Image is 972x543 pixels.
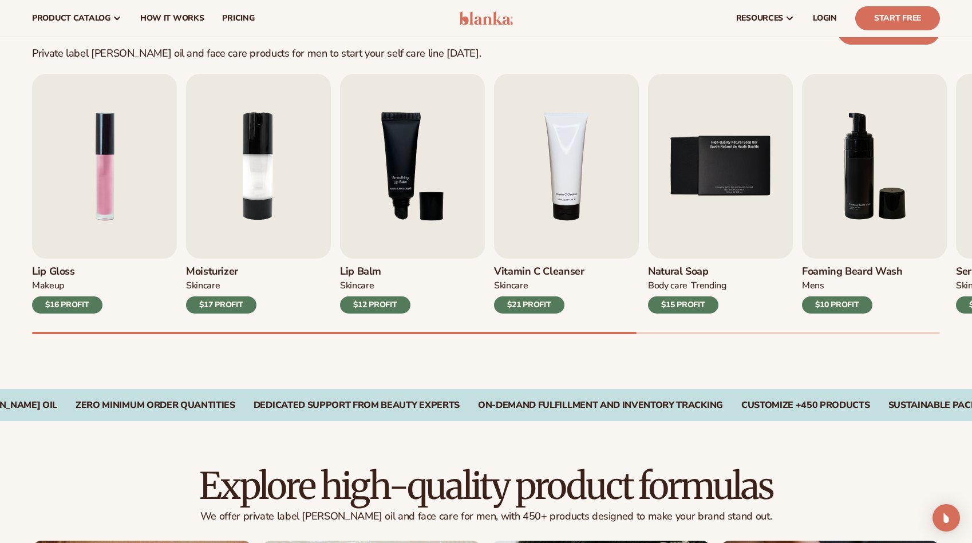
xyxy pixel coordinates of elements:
div: CUSTOMIZE +450 PRODUCTS [741,400,870,411]
div: $12 PROFIT [340,296,410,314]
div: Open Intercom Messenger [933,504,960,532]
h2: Explore high-quality product formulas [32,467,940,505]
div: On-Demand Fulfillment and Inventory Tracking [478,400,723,411]
div: TRENDING [691,280,726,292]
a: 1 / 9 [32,74,177,314]
div: $21 PROFIT [494,296,564,314]
span: How It Works [140,14,204,23]
a: 5 / 9 [648,74,793,314]
div: $15 PROFIT [648,296,718,314]
span: pricing [222,14,254,23]
a: 3 / 9 [340,74,485,314]
div: Zero Minimum Order QuantitieS [76,400,235,411]
img: logo [459,11,513,25]
a: 6 / 9 [802,74,947,314]
div: Skincare [494,280,528,292]
div: SKINCARE [340,280,374,292]
span: product catalog [32,14,110,23]
h3: Moisturizer [186,265,256,278]
h2: Best sellers [32,2,481,41]
h3: Natural Soap [648,265,726,278]
div: Private label [PERSON_NAME] oil and face care products for men to start your self care line [DATE]. [32,47,481,60]
div: BODY Care [648,280,687,292]
h3: Vitamin C Cleanser [494,265,584,278]
div: $10 PROFIT [802,296,872,314]
a: Start Free [855,6,940,30]
div: $17 PROFIT [186,296,256,314]
span: LOGIN [813,14,837,23]
div: mens [802,280,824,292]
div: Dedicated Support From Beauty Experts [254,400,460,411]
div: $16 PROFIT [32,296,102,314]
h3: Lip Gloss [32,265,102,278]
div: MAKEUP [32,280,64,292]
h3: Lip Balm [340,265,410,278]
span: resources [736,14,783,23]
h3: Foaming beard wash [802,265,903,278]
a: 4 / 9 [494,74,639,314]
p: We offer private label [PERSON_NAME] oil and face care for men, with 450+ products designed to ma... [32,510,940,523]
div: SKINCARE [186,280,220,292]
a: 2 / 9 [186,74,331,314]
